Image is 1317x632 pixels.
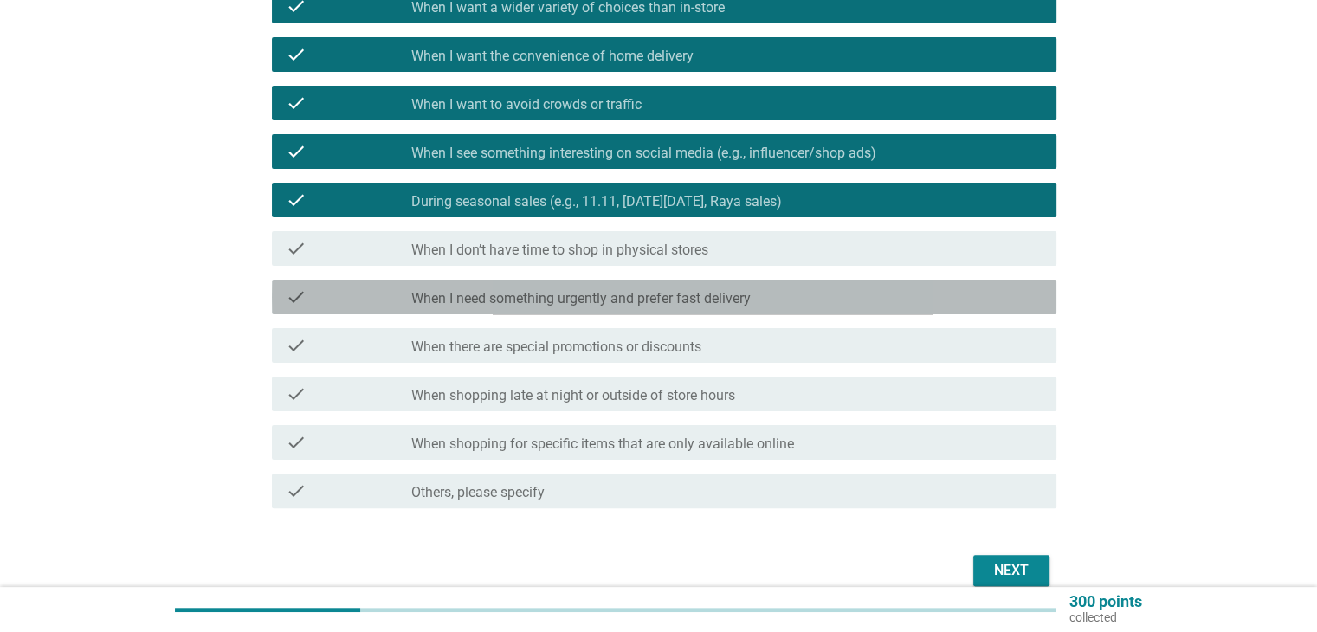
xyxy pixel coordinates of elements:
i: check [286,93,307,113]
i: check [286,432,307,453]
label: When shopping late at night or outside of store hours [411,387,735,404]
p: collected [1069,609,1142,625]
label: During seasonal sales (e.g., 11.11, [DATE][DATE], Raya sales) [411,193,782,210]
i: check [286,238,307,259]
button: Next [973,555,1049,586]
label: When I want to avoid crowds or traffic [411,96,642,113]
label: When I need something urgently and prefer fast delivery [411,290,751,307]
div: Next [987,560,1036,581]
i: check [286,480,307,501]
label: When I want the convenience of home delivery [411,48,694,65]
label: When shopping for specific items that are only available online [411,435,794,453]
label: When I don’t have time to shop in physical stores [411,242,708,259]
p: 300 points [1069,594,1142,609]
i: check [286,287,307,307]
label: When there are special promotions or discounts [411,339,701,356]
i: check [286,190,307,210]
i: check [286,335,307,356]
label: Others, please specify [411,484,545,501]
label: When I see something interesting on social media (e.g., influencer/shop ads) [411,145,876,162]
i: check [286,384,307,404]
i: check [286,141,307,162]
i: check [286,44,307,65]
